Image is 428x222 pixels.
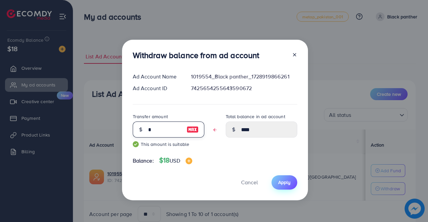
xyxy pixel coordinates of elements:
label: Total balance in ad account [226,113,285,120]
button: Apply [272,175,297,190]
div: Ad Account Name [127,73,186,80]
img: image [187,126,199,134]
h3: Withdraw balance from ad account [133,50,259,60]
small: This amount is suitable [133,141,204,148]
span: Balance: [133,157,154,165]
div: 7425654255643590672 [186,84,302,92]
span: USD [170,157,180,164]
div: 1019554_Black panther_1728919866261 [186,73,302,80]
span: Apply [278,179,291,186]
h4: $18 [159,156,192,165]
button: Cancel [233,175,266,190]
div: Ad Account ID [127,84,186,92]
img: image [186,158,192,164]
span: Cancel [241,179,258,186]
label: Transfer amount [133,113,168,120]
img: guide [133,141,139,147]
